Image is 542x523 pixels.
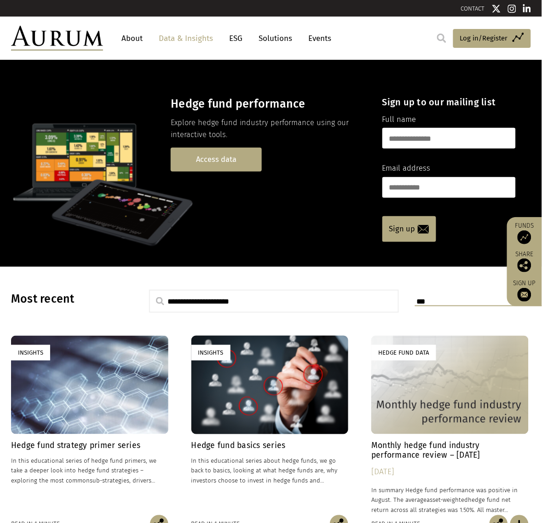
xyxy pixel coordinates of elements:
[11,456,168,485] p: In this educational series of hedge fund primers, we take a deeper look into hedge fund strategie...
[171,97,366,111] h3: Hedge fund performance
[154,30,218,47] a: Data & Insights
[191,456,349,485] p: In this educational series about hedge funds, we go back to basics, looking at what hedge funds a...
[11,441,168,451] h4: Hedge fund strategy primer series
[371,466,529,479] div: [DATE]
[382,162,431,174] label: Email address
[437,34,446,43] img: search.svg
[518,288,531,302] img: Sign up to our newsletter
[11,345,50,360] div: Insights
[254,30,297,47] a: Solutions
[512,251,537,272] div: Share
[382,114,416,126] label: Full name
[427,497,468,504] span: asset-weighted
[371,336,529,515] a: Hedge Fund Data Monthly hedge fund industry performance review – [DATE] [DATE] In summary Hedge f...
[171,148,262,171] a: Access data
[518,230,531,244] img: Access Funds
[371,441,529,460] h4: Monthly hedge fund industry performance review – [DATE]
[156,297,164,305] img: search.svg
[371,486,529,515] p: In summary Hedge fund performance was positive in August. The average hedge fund net return acros...
[418,225,429,234] img: email-icon
[382,97,516,108] h4: Sign up to our mailing list
[460,33,508,44] span: Log in/Register
[117,30,147,47] a: About
[512,279,537,302] a: Sign up
[371,345,436,360] div: Hedge Fund Data
[523,4,531,13] img: Linkedin icon
[512,222,537,244] a: Funds
[191,336,349,515] a: Insights Hedge fund basics series In this educational series about hedge funds, we go back to bas...
[453,29,531,48] a: Log in/Register
[518,259,531,272] img: Share this post
[11,26,103,51] img: Aurum
[461,5,485,12] a: CONTACT
[191,345,231,360] div: Insights
[11,336,168,515] a: Insights Hedge fund strategy primer series In this educational series of hedge fund primers, we t...
[171,117,366,141] p: Explore hedge fund industry performance using our interactive tools.
[508,4,516,13] img: Instagram icon
[382,216,436,242] a: Sign up
[225,30,247,47] a: ESG
[492,4,501,13] img: Twitter icon
[304,30,331,47] a: Events
[11,292,126,306] h3: Most recent
[90,477,129,484] span: sub-strategies
[191,441,349,451] h4: Hedge fund basics series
